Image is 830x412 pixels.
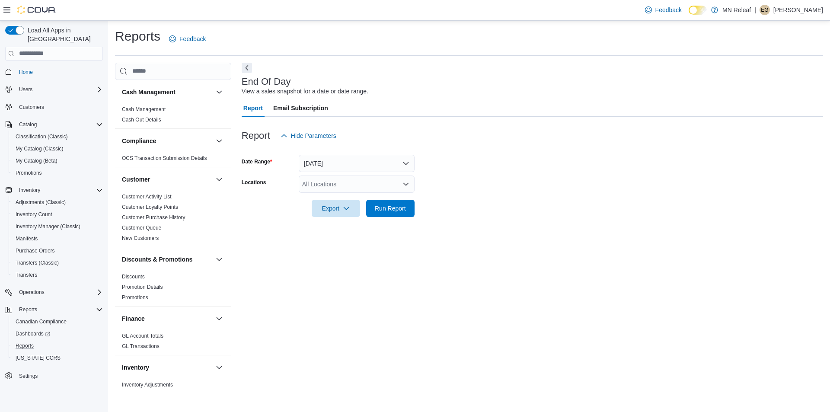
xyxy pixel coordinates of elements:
[122,106,166,112] a: Cash Management
[214,313,224,324] button: Finance
[9,143,106,155] button: My Catalog (Classic)
[122,155,207,162] span: OCS Transaction Submission Details
[2,184,106,196] button: Inventory
[19,373,38,380] span: Settings
[214,362,224,373] button: Inventory
[12,144,103,154] span: My Catalog (Classic)
[12,329,103,339] span: Dashboards
[122,224,161,231] span: Customer Queue
[299,155,415,172] button: [DATE]
[115,104,231,128] div: Cash Management
[16,287,103,297] span: Operations
[115,192,231,247] div: Customer
[19,187,40,194] span: Inventory
[16,271,37,278] span: Transfers
[12,233,41,244] a: Manifests
[12,221,103,232] span: Inventory Manager (Classic)
[12,316,70,327] a: Canadian Compliance
[214,136,224,146] button: Compliance
[16,119,40,130] button: Catalog
[12,209,56,220] a: Inventory Count
[9,233,106,245] button: Manifests
[761,5,768,15] span: EG
[16,355,61,361] span: [US_STATE] CCRS
[122,225,161,231] a: Customer Queue
[12,258,62,268] a: Transfers (Classic)
[16,371,41,381] a: Settings
[242,77,291,87] h3: End Of Day
[122,88,212,96] button: Cash Management
[12,197,103,208] span: Adjustments (Classic)
[402,181,409,188] button: Open list of options
[122,175,212,184] button: Customer
[242,87,368,96] div: View a sales snapshot for a date or date range.
[16,259,59,266] span: Transfers (Classic)
[2,303,106,316] button: Reports
[16,67,103,77] span: Home
[9,167,106,179] button: Promotions
[242,63,252,73] button: Next
[689,6,707,15] input: Dark Mode
[122,255,212,264] button: Discounts & Promotions
[122,343,160,349] a: GL Transactions
[122,273,145,280] span: Discounts
[5,62,103,405] nav: Complex example
[122,382,173,388] a: Inventory Adjustments
[122,284,163,291] span: Promotion Details
[12,329,54,339] a: Dashboards
[9,340,106,352] button: Reports
[16,235,38,242] span: Manifests
[24,26,103,43] span: Load All Apps in [GEOGRAPHIC_DATA]
[12,246,58,256] a: Purchase Orders
[122,333,163,339] a: GL Account Totals
[773,5,823,15] p: [PERSON_NAME]
[122,175,150,184] h3: Customer
[2,66,106,78] button: Home
[214,254,224,265] button: Discounts & Promotions
[12,233,103,244] span: Manifests
[179,35,206,43] span: Feedback
[2,286,106,298] button: Operations
[16,330,50,337] span: Dashboards
[12,316,103,327] span: Canadian Compliance
[9,131,106,143] button: Classification (Classic)
[12,156,61,166] a: My Catalog (Beta)
[122,314,212,323] button: Finance
[115,28,160,45] h1: Reports
[122,214,185,221] span: Customer Purchase History
[16,211,52,218] span: Inventory Count
[16,247,55,254] span: Purchase Orders
[122,235,159,241] a: New Customers
[366,200,415,217] button: Run Report
[12,246,103,256] span: Purchase Orders
[16,199,66,206] span: Adjustments (Classic)
[754,5,756,15] p: |
[122,193,172,200] span: Customer Activity List
[2,118,106,131] button: Catalog
[12,144,67,154] a: My Catalog (Classic)
[375,204,406,213] span: Run Report
[122,363,149,372] h3: Inventory
[16,84,36,95] button: Users
[2,83,106,96] button: Users
[655,6,682,14] span: Feedback
[16,67,36,77] a: Home
[19,306,37,313] span: Reports
[2,101,106,113] button: Customers
[242,158,272,165] label: Date Range
[122,204,178,210] a: Customer Loyalty Points
[122,381,173,388] span: Inventory Adjustments
[16,102,48,112] a: Customers
[16,185,103,195] span: Inventory
[722,5,751,15] p: MN Releaf
[12,168,45,178] a: Promotions
[273,99,328,117] span: Email Subscription
[9,352,106,364] button: [US_STATE] CCRS
[122,274,145,280] a: Discounts
[12,131,71,142] a: Classification (Classic)
[12,341,37,351] a: Reports
[16,318,67,325] span: Canadian Compliance
[12,258,103,268] span: Transfers (Classic)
